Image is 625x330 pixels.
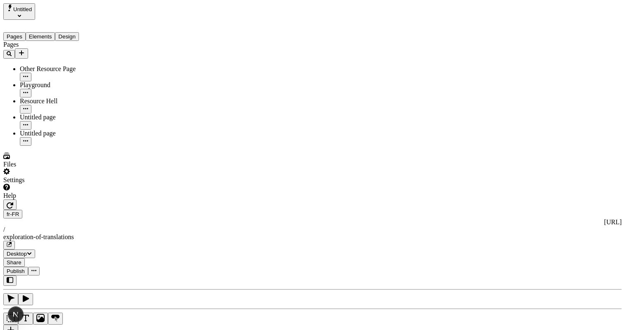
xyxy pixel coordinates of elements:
div: [URL] [3,218,622,226]
div: Other Resource Page [20,65,103,73]
div: Pages [3,41,103,48]
button: Add new [15,48,28,59]
div: / [3,226,622,233]
button: Pages [3,32,26,41]
div: Untitled page [20,130,103,137]
button: Publish [3,267,28,275]
button: Button [48,313,63,325]
div: Help [3,192,103,199]
span: fr-FR [7,211,19,217]
div: Files [3,161,103,168]
div: Settings [3,176,103,184]
button: Open locale picker [3,210,22,218]
span: Untitled [13,6,32,12]
div: Untitled page [20,114,103,121]
span: Publish [7,268,25,274]
span: Desktop [7,251,27,257]
div: exploration-of-translations [3,233,622,241]
button: Share [3,258,25,267]
button: Design [55,32,79,41]
button: Elements [26,32,55,41]
button: Desktop [3,249,35,258]
button: Image [33,313,48,325]
span: Share [7,259,21,266]
button: Box [3,313,18,325]
button: Text [18,313,33,325]
button: Select site [3,3,35,20]
div: Resource Hell [20,97,103,105]
div: Playground [20,81,103,89]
